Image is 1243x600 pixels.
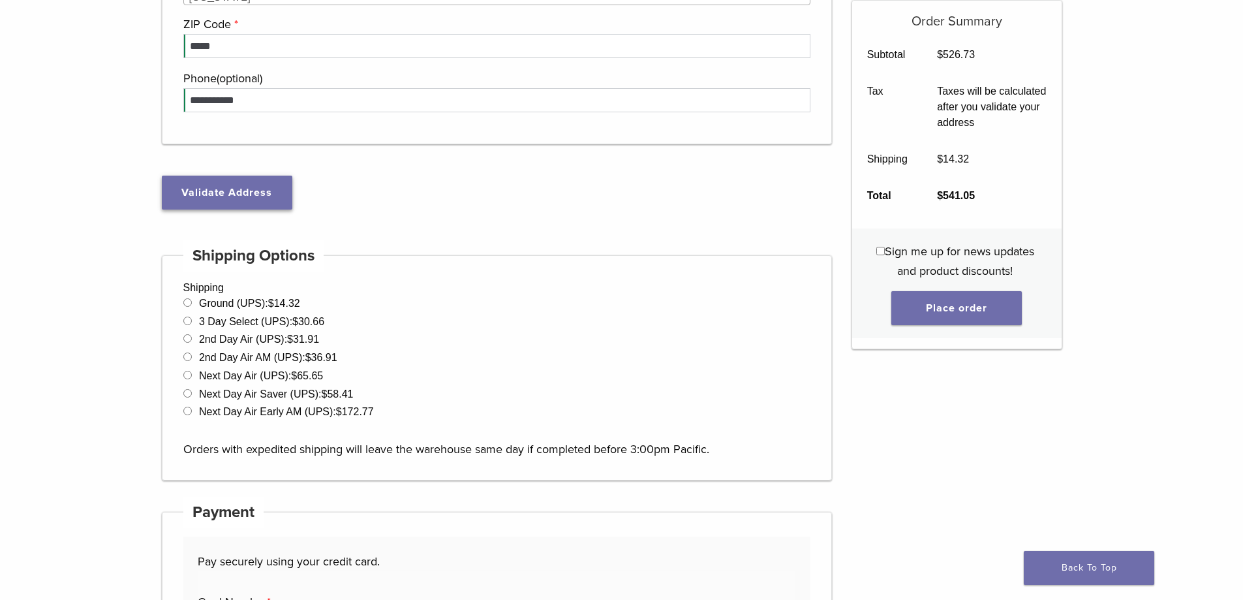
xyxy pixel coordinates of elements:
div: Shipping [162,255,833,481]
a: Back To Top [1024,551,1154,585]
button: Place order [891,291,1022,325]
h4: Shipping Options [183,240,324,272]
th: Subtotal [852,37,923,73]
span: $ [937,153,943,165]
bdi: 36.91 [305,352,337,363]
span: $ [336,406,342,417]
span: Sign me up for news updates and product discounts! [885,244,1034,278]
label: 3 Day Select (UPS): [199,316,324,327]
h5: Order Summary [852,1,1062,29]
span: $ [937,49,943,60]
th: Total [852,178,923,214]
th: Tax [852,73,923,141]
label: Next Day Air (UPS): [199,370,323,381]
bdi: 541.05 [937,190,975,201]
h4: Payment [183,497,264,528]
p: Orders with expedited shipping will leave the warehouse same day if completed before 3:00pm Pacific. [183,420,811,459]
button: Validate Address [162,176,292,210]
label: Ground (UPS): [199,298,300,309]
span: $ [287,334,293,345]
bdi: 14.32 [268,298,300,309]
input: Sign me up for news updates and product discounts! [876,247,885,255]
bdi: 58.41 [322,388,354,400]
bdi: 65.65 [291,370,323,381]
span: $ [292,316,298,327]
span: (optional) [217,71,262,86]
label: Next Day Air Saver (UPS): [199,388,354,400]
span: $ [322,388,328,400]
bdi: 14.32 [937,153,969,165]
span: $ [291,370,297,381]
span: $ [268,298,274,309]
label: 2nd Day Air AM (UPS): [199,352,337,363]
bdi: 172.77 [336,406,374,417]
label: Next Day Air Early AM (UPS): [199,406,374,417]
label: ZIP Code [183,14,808,34]
bdi: 30.66 [292,316,324,327]
td: Taxes will be calculated after you validate your address [923,73,1062,141]
label: Phone [183,69,808,88]
bdi: 31.91 [287,334,319,345]
span: $ [305,352,311,363]
span: $ [937,190,943,201]
label: 2nd Day Air (UPS): [199,334,319,345]
p: Pay securely using your credit card. [198,552,795,571]
bdi: 526.73 [937,49,975,60]
th: Shipping [852,141,923,178]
